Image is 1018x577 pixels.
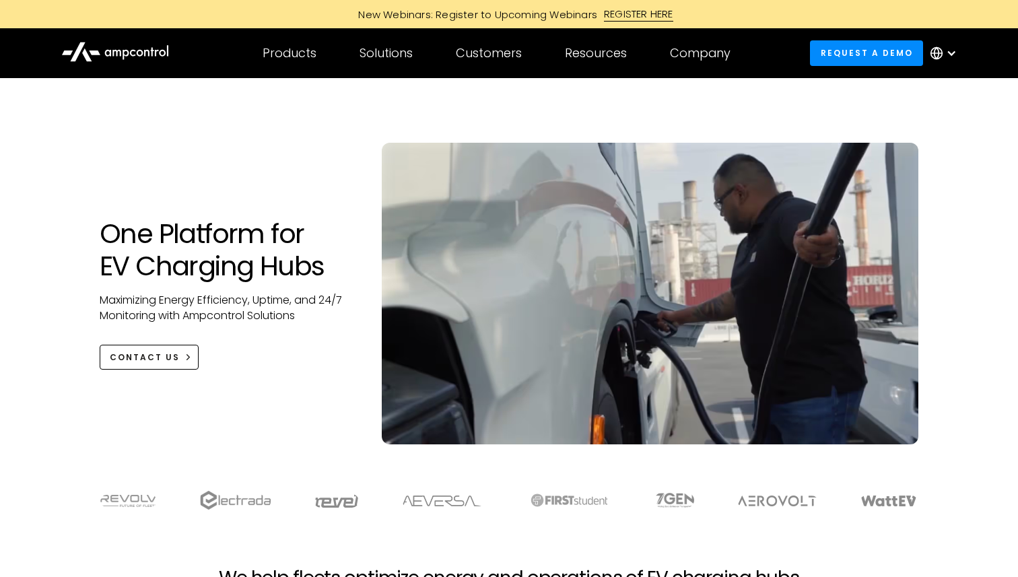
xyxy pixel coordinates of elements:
[345,7,604,22] div: New Webinars: Register to Upcoming Webinars
[263,46,316,61] div: Products
[565,46,627,61] div: Resources
[456,46,522,61] div: Customers
[100,345,199,370] a: CONTACT US
[360,46,413,61] div: Solutions
[860,496,917,506] img: WattEV logo
[206,7,812,22] a: New Webinars: Register to Upcoming WebinarsREGISTER HERE
[810,40,923,65] a: Request a demo
[100,217,355,282] h1: One Platform for EV Charging Hubs
[670,46,731,61] div: Company
[604,7,673,22] div: REGISTER HERE
[200,491,271,510] img: electrada logo
[110,351,180,364] div: CONTACT US
[100,293,355,323] p: Maximizing Energy Efficiency, Uptime, and 24/7 Monitoring with Ampcontrol Solutions
[737,496,817,506] img: Aerovolt Logo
